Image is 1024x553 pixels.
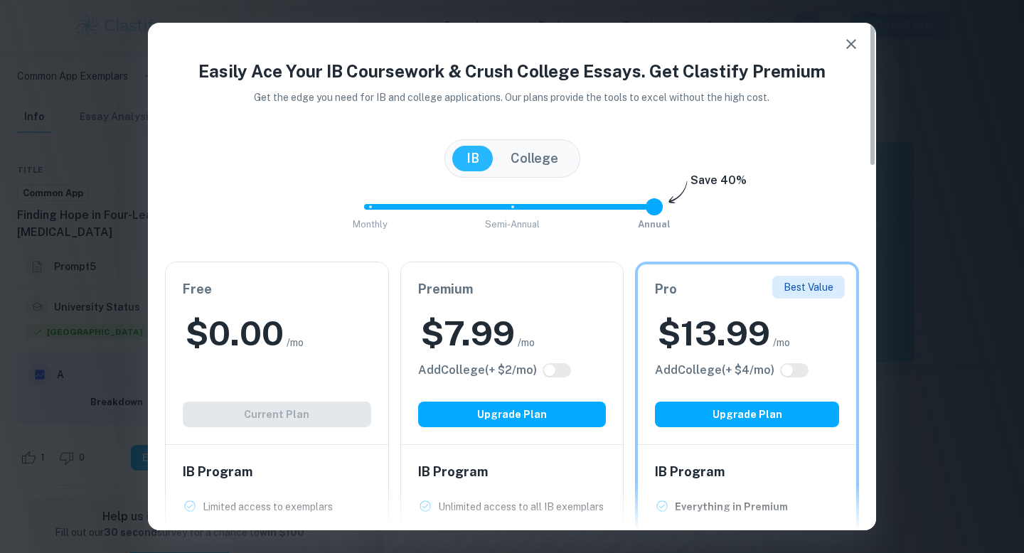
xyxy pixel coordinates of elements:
[518,335,535,350] span: /mo
[690,172,747,196] h6: Save 40%
[165,58,859,84] h4: Easily Ace Your IB Coursework & Crush College Essays. Get Clastify Premium
[353,219,388,230] span: Monthly
[485,219,540,230] span: Semi-Annual
[418,402,607,427] button: Upgrade Plan
[658,311,770,356] h2: $ 13.99
[496,146,572,171] button: College
[418,462,607,482] h6: IB Program
[418,362,537,379] h6: Click to see all the additional College features.
[452,146,494,171] button: IB
[183,462,371,482] h6: IB Program
[655,279,839,299] h6: Pro
[638,219,671,230] span: Annual
[186,311,284,356] h2: $ 0.00
[784,279,833,295] p: Best Value
[421,311,515,356] h2: $ 7.99
[773,335,790,350] span: /mo
[235,90,790,105] p: Get the edge you need for IB and college applications. Our plans provide the tools to excel witho...
[418,279,607,299] h6: Premium
[655,362,774,379] h6: Click to see all the additional College features.
[183,279,371,299] h6: Free
[655,462,839,482] h6: IB Program
[287,335,304,350] span: /mo
[668,181,688,205] img: subscription-arrow.svg
[655,402,839,427] button: Upgrade Plan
